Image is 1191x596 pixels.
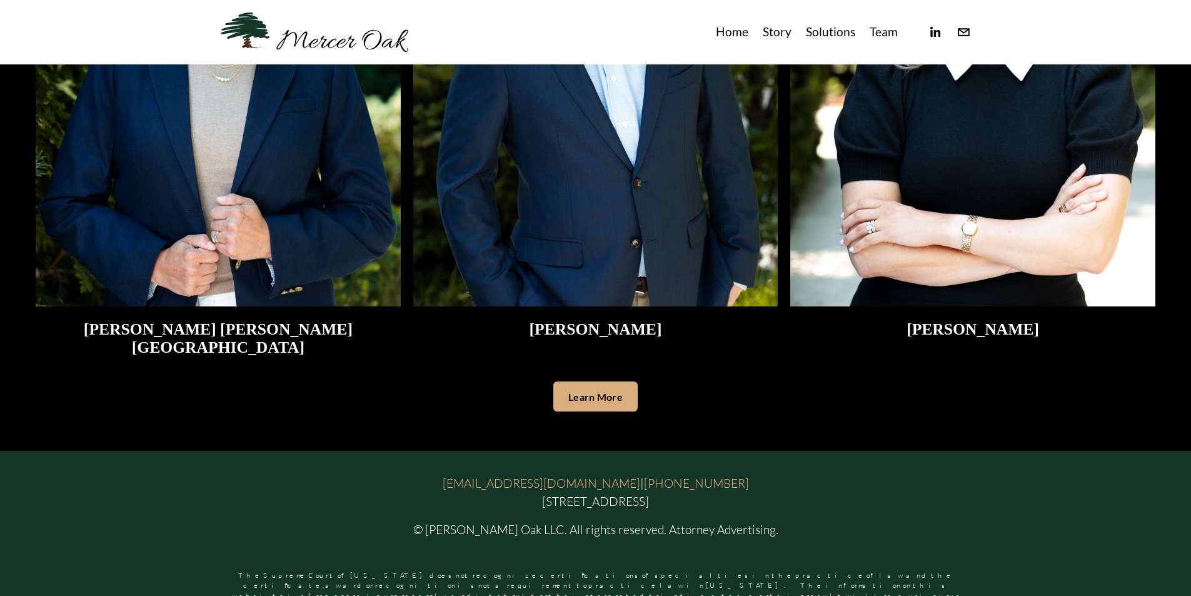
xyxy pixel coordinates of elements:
h2: [PERSON_NAME] [413,321,778,339]
a: info@merceroaklaw.com [957,25,971,39]
p: © [PERSON_NAME] Oak LLC. All rights reserved. Attorney Advertising. [221,521,971,539]
a: Story [763,22,791,43]
a: Team [870,22,898,43]
a: [EMAIL_ADDRESS][DOMAIN_NAME] [443,475,640,493]
a: linkedin-unauth [928,25,942,39]
a: Home [716,22,748,43]
a: Learn More [553,381,638,412]
h2: [PERSON_NAME] [PERSON_NAME][GEOGRAPHIC_DATA] [36,321,401,356]
p: | [STREET_ADDRESS] [221,475,971,511]
a: Solutions [806,22,855,43]
a: [PHONE_NUMBER] [644,475,749,493]
h2: [PERSON_NAME] [790,321,1155,339]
